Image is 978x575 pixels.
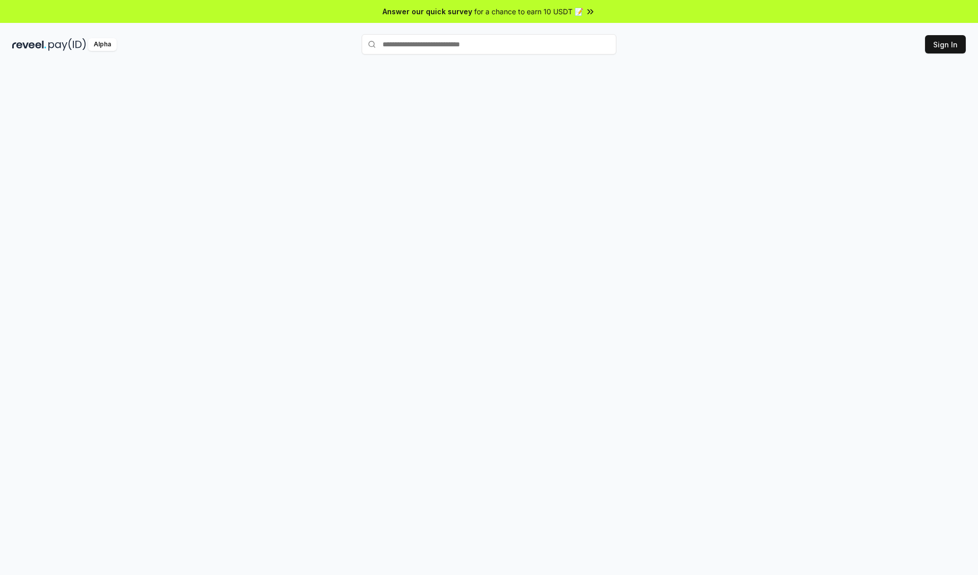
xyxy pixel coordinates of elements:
span: for a chance to earn 10 USDT 📝 [474,6,583,17]
span: Answer our quick survey [383,6,472,17]
button: Sign In [925,35,966,53]
img: reveel_dark [12,38,46,51]
img: pay_id [48,38,86,51]
div: Alpha [88,38,117,51]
